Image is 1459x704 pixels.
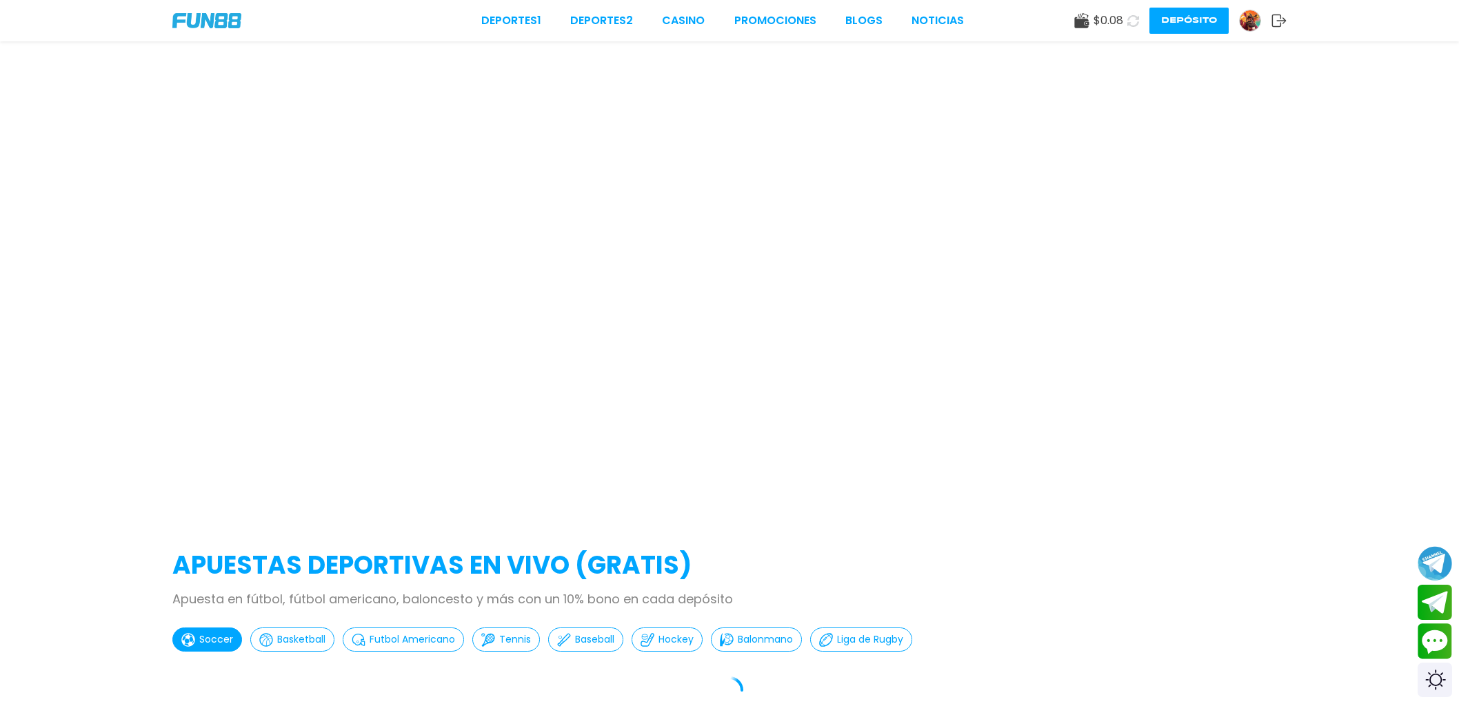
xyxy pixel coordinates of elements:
h2: APUESTAS DEPORTIVAS EN VIVO (gratis) [172,547,1287,584]
p: Basketball [277,632,325,647]
button: Join telegram [1418,585,1452,621]
button: Join telegram channel [1418,545,1452,581]
p: Hockey [658,632,694,647]
img: Avatar [1240,10,1260,31]
button: Hockey [632,627,703,652]
button: Baseball [548,627,623,652]
p: Liga de Rugby [837,632,903,647]
div: Switch theme [1418,663,1452,697]
p: Soccer [199,632,233,647]
button: Balonmano [711,627,802,652]
a: CASINO [662,12,705,29]
a: Avatar [1239,10,1271,32]
button: Soccer [172,627,242,652]
a: BLOGS [845,12,883,29]
button: Contact customer service [1418,623,1452,659]
p: Balonmano [738,632,793,647]
button: Tennis [472,627,540,652]
button: Futbol Americano [343,627,464,652]
img: Company Logo [172,13,241,28]
a: Deportes1 [481,12,541,29]
a: NOTICIAS [912,12,964,29]
a: Promociones [734,12,816,29]
button: Liga de Rugby [810,627,912,652]
button: Depósito [1149,8,1229,34]
span: $ 0.08 [1094,12,1123,29]
p: Baseball [575,632,614,647]
button: Basketball [250,627,334,652]
p: Apuesta en fútbol, fútbol americano, baloncesto y más con un 10% bono en cada depósito [172,590,1287,608]
a: Deportes2 [570,12,633,29]
p: Futbol Americano [370,632,455,647]
p: Tennis [499,632,531,647]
